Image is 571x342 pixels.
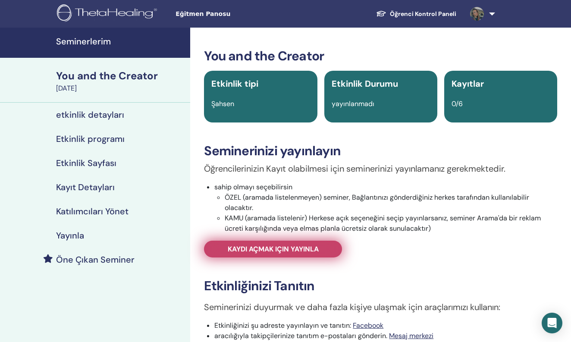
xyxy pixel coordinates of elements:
[56,230,84,241] h4: Yayınla
[376,10,386,17] img: graduation-cap-white.svg
[56,206,129,216] h4: Katılımcıları Yönet
[56,36,185,47] h4: Seminerlerim
[332,99,374,108] span: yayınlanmadı
[204,241,342,257] a: Kaydı açmak için yayınla
[57,4,160,24] img: logo.png
[369,6,463,22] a: Öğrenci Kontrol Paneli
[542,313,562,333] div: Open Intercom Messenger
[204,48,557,64] h3: You and the Creator
[204,278,557,294] h3: Etkinliğinizi Tanıtın
[204,143,557,159] h3: Seminerinizi yayınlayın
[56,182,115,192] h4: Kayıt Detayları
[211,78,258,89] span: Etkinlik tipi
[214,182,557,234] li: sahip olmayı seçebilirsin
[353,321,383,330] a: Facebook
[204,301,557,314] p: Seminerinizi duyurmak ve daha fazla kişiye ulaşmak için araçlarımızı kullanın:
[228,245,319,254] span: Kaydı açmak için yayınla
[211,99,234,108] span: Şahsen
[389,331,433,340] a: Mesaj merkezi
[214,331,557,341] li: aracılığıyla takipçilerinize tanıtım e-postaları gönderin.
[56,254,135,265] h4: Öne Çıkan Seminer
[204,162,557,175] p: Öğrencilerinizin Kayıt olabilmesi için seminerinizi yayınlamanız gerekmektedir.
[176,9,305,19] span: Eğitmen Panosu
[225,213,557,234] li: KAMU (aramada listelenir) Herkese açık seçeneğini seçip yayınlarsanız, seminer Arama'da bir rekla...
[452,99,463,108] span: 0/6
[332,78,398,89] span: Etkinlik Durumu
[56,110,124,120] h4: etkinlik detayları
[51,69,190,94] a: You and the Creator[DATE]
[214,320,557,331] li: Etkinliğinizi şu adreste yayınlayın ve tanıtın:
[56,134,125,144] h4: Etkinlik programı
[56,158,116,168] h4: Etkinlik Sayfası
[452,78,484,89] span: Kayıtlar
[56,83,185,94] div: [DATE]
[225,192,557,213] li: ÖZEL (aramada listelenmeyen) seminer, Bağlantınızı gönderdiğiniz herkes tarafından kullanılabilir...
[56,69,185,83] div: You and the Creator
[470,7,484,21] img: default.jpg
